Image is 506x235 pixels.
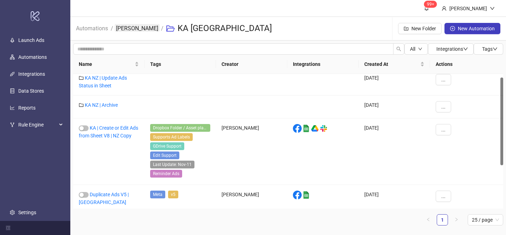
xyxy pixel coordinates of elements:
span: v5 [168,191,178,198]
button: ... [436,124,451,135]
div: Page Size [468,214,503,225]
a: Launch Ads [18,37,44,43]
div: [DATE] [359,95,430,118]
a: Automations [75,24,109,32]
a: Data Stores [18,88,44,94]
a: Settings [18,210,36,215]
span: search [396,47,401,51]
button: New Automation [444,23,500,34]
button: Integrationsdown [428,43,474,55]
th: Creator [216,55,287,74]
h3: KA [GEOGRAPHIC_DATA] [178,23,272,34]
a: Reports [18,105,36,111]
span: GDrive Support [150,142,184,150]
a: Automations [18,54,47,60]
button: right [451,214,462,225]
a: [PERSON_NAME] [115,24,160,32]
div: [PERSON_NAME] [216,185,287,212]
button: New Folder [398,23,442,34]
li: / [161,17,164,40]
span: New Folder [411,26,436,31]
span: Created At [364,60,419,68]
span: Name [79,60,133,68]
th: Name [73,55,145,74]
span: Last Update: Nov-11 [150,161,194,168]
span: Tags [482,46,498,52]
span: left [426,217,430,222]
span: folder-add [404,26,409,31]
th: Tags [145,55,216,74]
a: Duplicate Ads V5 | [GEOGRAPHIC_DATA] [79,192,129,205]
a: Integrations [18,71,45,77]
li: Next Page [451,214,462,225]
span: 25 / page [472,215,499,225]
div: [DATE] [359,68,430,95]
button: ... [436,74,451,85]
span: down [418,47,422,51]
span: plus-circle [450,26,455,31]
span: down [490,6,495,11]
div: [PERSON_NAME] [216,118,287,185]
span: Integrations [436,46,468,52]
span: Edit Support [150,151,179,159]
th: Integrations [287,55,359,74]
span: menu-fold [6,225,11,230]
span: Supports Ad Labels [150,133,193,141]
span: right [454,217,459,222]
span: folder-open [166,24,175,33]
a: KA | Create or Edit Ads from Sheet V8 | NZ Copy [79,125,138,138]
button: Alldown [404,43,428,55]
span: folder [79,75,84,80]
span: Rule Engine [18,118,57,132]
span: ... [441,127,446,132]
a: KA NZ | Update Ads Status in Sheet [79,75,127,88]
li: Previous Page [423,214,434,225]
span: Dropbox Folder / Asset placement detection [150,124,210,132]
div: [DATE] [359,118,430,185]
th: Actions [430,55,503,74]
button: Tagsdown [474,43,503,55]
span: user [442,6,447,11]
div: [PERSON_NAME] [447,5,490,12]
a: 1 [437,215,448,225]
a: KA NZ | Archive [85,102,118,108]
span: ... [441,77,446,82]
span: bell [424,6,429,11]
span: New Automation [458,26,495,31]
span: down [493,47,498,51]
span: ... [441,193,446,199]
span: All [410,46,415,52]
span: down [463,47,468,51]
span: folder [79,103,84,107]
span: Reminder Ads [150,170,182,178]
button: ... [436,191,451,202]
span: ... [441,104,446,110]
li: / [111,17,113,40]
div: [DATE] [359,185,430,212]
button: ... [436,101,451,112]
th: Created At [359,55,430,74]
span: fork [10,122,15,127]
span: Meta [150,191,165,198]
button: left [423,214,434,225]
sup: 1584 [424,1,437,8]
